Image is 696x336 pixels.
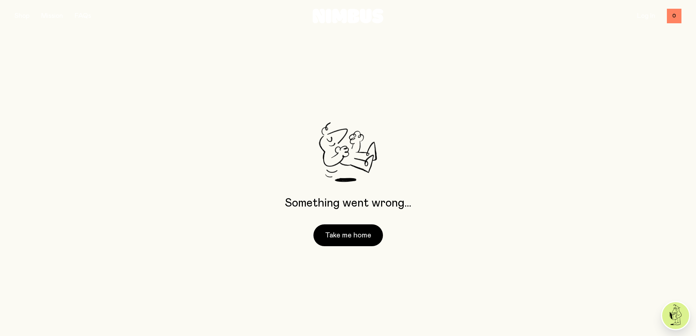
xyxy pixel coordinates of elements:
button: 0 [667,9,681,23]
a: FAQs [75,13,91,19]
img: agent [662,302,689,329]
p: Something went wrong… [285,197,411,210]
a: Log In [637,13,655,19]
button: Take me home [313,224,383,246]
a: Mission [41,13,63,19]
